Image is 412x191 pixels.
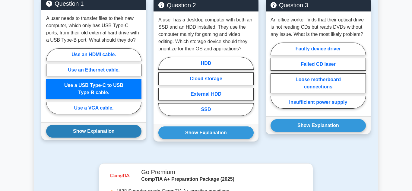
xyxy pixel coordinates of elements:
[158,16,254,53] p: A user has a desktop computer with both an SSD and an HDD installed. They use the computer mainly...
[158,57,254,70] label: HDD
[271,2,366,9] h5: Question 3
[158,72,254,85] label: Cloud storage
[46,79,141,99] label: Use a USB Type-C to USB Type-B cable.
[46,64,141,76] label: Use an Ethernet cable.
[271,96,366,109] label: Insufficient power supply
[271,16,366,38] p: An office worker finds that their optical drive is not reading CDs but reads DVDs without any iss...
[158,2,254,9] h5: Question 2
[271,73,366,93] label: Loose motherboard connections
[46,102,141,114] label: Use a VGA cable.
[46,48,141,61] label: Use an HDMI cable.
[46,125,141,138] button: Show Explanation
[271,58,366,71] label: Failed CD laser
[46,15,141,44] p: A user needs to transfer files to their new computer, which only has USB Type-C ports, from their...
[271,43,366,55] label: Faulty device driver
[271,119,366,132] button: Show Explanation
[158,88,254,100] label: External HDD
[158,126,254,139] button: Show Explanation
[158,103,254,116] label: SSD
